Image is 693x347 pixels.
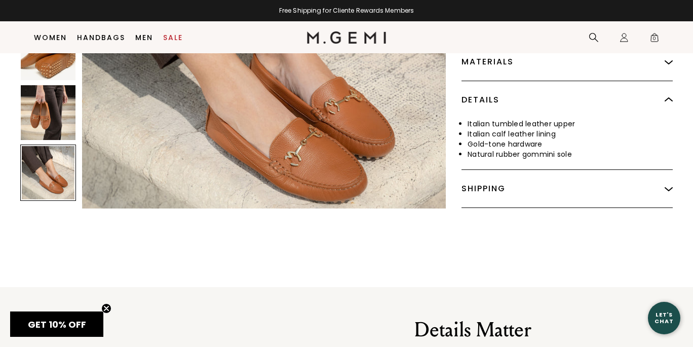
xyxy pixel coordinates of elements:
li: Gold-tone hardware [468,139,673,149]
li: Natural rubber gommini sole [468,149,673,159]
h2: Details Matter [414,318,618,342]
div: Details [461,81,673,119]
span: 0 [649,34,660,45]
img: The Pastoso Signature [21,85,75,140]
button: Close teaser [101,303,111,314]
li: Italian calf leather lining [468,129,673,139]
a: Men [135,33,153,42]
img: M.Gemi [307,31,387,44]
div: Materials [461,43,673,81]
div: GET 10% OFFClose teaser [10,311,103,337]
a: Sale [163,33,183,42]
li: Italian tumbled leather upper [468,119,673,129]
span: GET 10% OFF [28,318,86,331]
a: Women [34,33,67,42]
a: Handbags [77,33,125,42]
div: Let's Chat [648,311,680,324]
div: Shipping [461,170,673,207]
